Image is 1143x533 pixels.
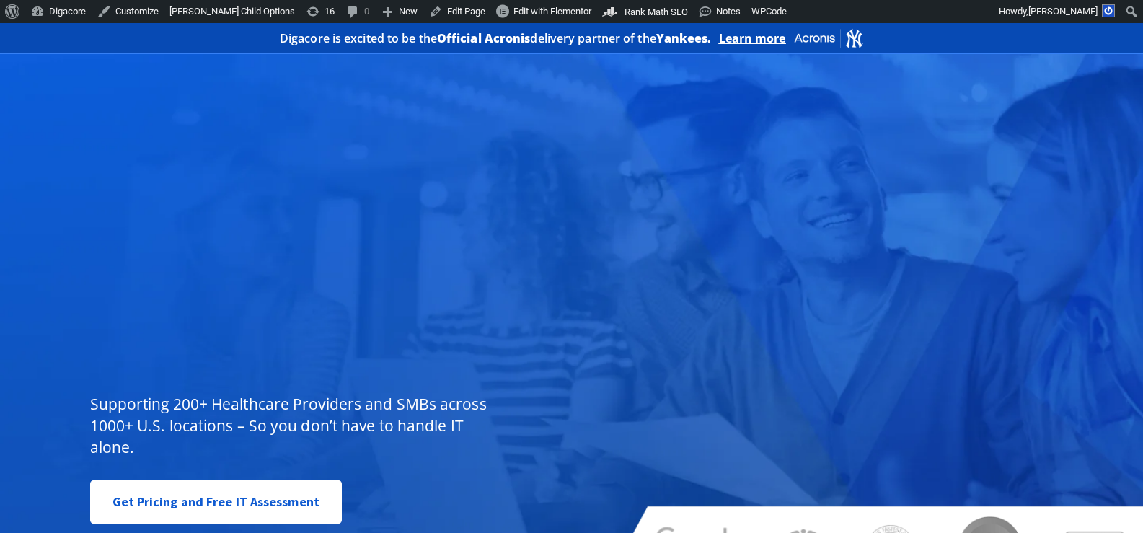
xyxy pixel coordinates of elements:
[90,480,342,524] a: Get Pricing and Free IT Assessment
[513,6,591,17] span: Edit with Elementor
[437,30,531,46] b: Official Acronis
[625,6,688,17] span: Rank Math SEO
[112,488,319,516] span: Get Pricing and Free IT Assessment
[793,27,864,48] img: Acronis
[656,30,712,46] b: Yankees.
[90,393,493,458] p: Supporting 200+ Healthcare Providers and SMBs across 1000+ U.S. locations – So you don’t have to ...
[719,31,786,45] a: Learn more
[280,32,712,44] h2: Digacore is excited to be the delivery partner of the
[1028,6,1098,17] span: [PERSON_NAME]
